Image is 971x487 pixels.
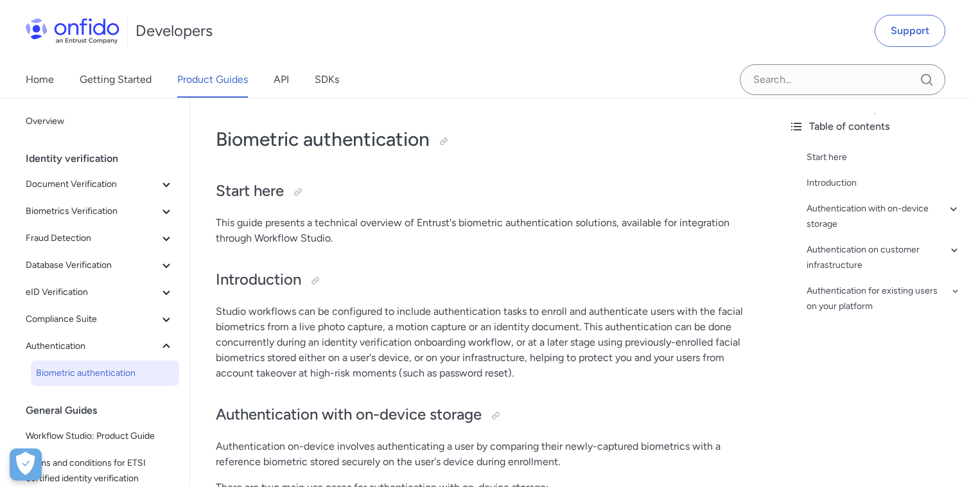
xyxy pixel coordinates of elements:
a: Support [875,15,945,47]
img: Onfido Logo [26,18,119,44]
a: Biometric authentication [31,360,179,386]
a: Home [26,62,54,98]
a: SDKs [315,62,339,98]
a: Introduction [807,175,961,191]
span: Overview [26,114,174,129]
a: Start here [807,150,961,165]
span: Document Verification [26,177,159,192]
p: This guide presents a technical overview of Entrust's biometric authentication solutions, availab... [216,215,753,246]
div: Identity verification [26,146,184,172]
h1: Developers [136,21,213,41]
button: Compliance Suite [21,306,179,332]
button: Biometrics Verification [21,199,179,224]
h2: Introduction [216,269,753,291]
a: Product Guides [177,62,248,98]
span: Fraud Detection [26,231,159,246]
span: Biometrics Verification [26,204,159,219]
span: eID Verification [26,285,159,300]
div: Table of contents [789,119,961,134]
div: Cookie Preferences [10,448,42,481]
h2: Authentication with on-device storage [216,404,753,426]
span: Database Verification [26,258,159,273]
span: Biometric authentication [36,366,174,381]
a: Authentication on customer infrastructure [807,242,961,273]
button: eID Verification [21,279,179,305]
input: Onfido search input field [740,64,945,95]
button: Open Preferences [10,448,42,481]
h2: Start here [216,181,753,202]
span: Terms and conditions for ETSI certified identity verification [26,456,174,486]
a: Getting Started [80,62,152,98]
a: Authentication for existing users on your platform [807,283,961,314]
a: Authentication with on-device storage [807,201,961,232]
span: Compliance Suite [26,312,159,327]
span: Authentication [26,339,159,354]
button: Document Verification [21,172,179,197]
div: General Guides [26,398,184,423]
p: Studio workflows can be configured to include authentication tasks to enroll and authenticate use... [216,304,753,381]
a: Overview [21,109,179,134]
a: Workflow Studio: Product Guide [21,423,179,449]
button: Fraud Detection [21,226,179,251]
a: API [274,62,289,98]
h1: Biometric authentication [216,127,753,152]
span: Workflow Studio: Product Guide [26,429,174,444]
p: Authentication on-device involves authenticating a user by comparing their newly-captured biometr... [216,439,753,470]
button: Authentication [21,333,179,359]
button: Database Verification [21,252,179,278]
